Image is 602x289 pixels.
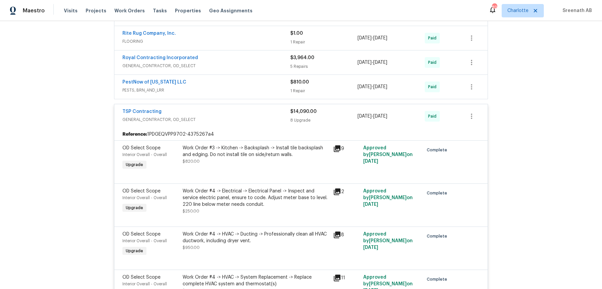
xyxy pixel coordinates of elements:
span: $810.00 [290,80,309,85]
span: Approved by [PERSON_NAME] on [363,189,413,207]
span: PESTS, BRN_AND_LRR [122,87,290,94]
a: Royal Contracting Incorporated [122,55,198,60]
span: Visits [64,7,78,14]
span: Geo Assignments [209,7,253,14]
div: Work Order #4 -> HVAC -> System Replacement -> Replace complete HVAC system and thermostat(s) [183,274,329,287]
div: 8 Upgrade [290,117,358,124]
span: FLOORING [122,38,290,45]
span: Approved by [PERSON_NAME] on [363,232,413,250]
span: Paid [428,59,439,66]
span: [DATE] [363,159,378,164]
span: [DATE] [373,60,387,65]
div: 11 [333,274,359,282]
span: Paid [428,35,439,41]
div: Work Order #3 -> Kitchen -> Backsplash -> Install tile backsplash and edging. Do not install tile... [183,145,329,158]
span: [DATE] [373,36,387,40]
span: $3,964.00 [290,55,314,60]
div: 1 Repair [290,39,358,45]
span: Interior Overall - Overall [122,196,167,200]
span: [DATE] [358,36,372,40]
b: Reference: [122,131,147,138]
span: $950.00 [183,246,200,250]
span: - [358,35,387,41]
span: - [358,113,387,120]
span: Interior Overall - Overall [122,239,167,243]
span: OD Select Scope [122,146,161,150]
span: Complete [427,190,450,196]
span: OD Select Scope [122,189,161,193]
span: [DATE] [363,202,378,207]
span: [DATE] [358,114,372,119]
span: $820.00 [183,159,200,163]
span: Complete [427,233,450,240]
span: Approved by [PERSON_NAME] on [363,146,413,164]
span: [DATE] [373,114,387,119]
span: Upgrade [123,161,146,168]
span: - [358,84,387,90]
span: OD Select Scope [122,275,161,280]
span: Sreenath AB [560,7,592,14]
span: $14,090.00 [290,109,317,114]
div: 2 [333,188,359,196]
span: Work Orders [114,7,145,14]
span: Complete [427,147,450,153]
span: Charlotte [507,7,528,14]
a: PestNow of [US_STATE] LLC [122,80,186,85]
span: $250.00 [183,209,199,213]
span: [DATE] [358,85,372,89]
div: 8 [333,231,359,239]
span: [DATE] [363,245,378,250]
div: 1 Repair [290,88,358,94]
span: Projects [86,7,106,14]
span: OD Select Scope [122,232,161,237]
span: - [358,59,387,66]
span: GENERAL_CONTRACTOR, OD_SELECT [122,62,290,69]
span: Upgrade [123,248,146,254]
span: Interior Overall - Overall [122,153,167,157]
span: Maestro [23,7,45,14]
div: 5 Repairs [290,63,358,70]
span: $1.00 [290,31,303,36]
span: Complete [427,276,450,283]
a: Rite Rug Company, Inc. [122,31,176,36]
div: 1PDGEQVPP9702-4375267a4 [114,128,488,140]
span: GENERAL_CONTRACTOR, OD_SELECT [122,116,290,123]
div: Work Order #4 -> HVAC -> Ducting -> Professionally clean all HVAC ductwork, including dryer vent. [183,231,329,244]
span: [DATE] [358,60,372,65]
div: 82 [492,4,497,11]
span: Paid [428,84,439,90]
div: Work Order #4 -> Electrical -> Electrical Panel -> Inspect and service electric panel, ensure to ... [183,188,329,208]
span: Properties [175,7,201,14]
span: Interior Overall - Overall [122,282,167,286]
span: Upgrade [123,204,146,211]
span: [DATE] [373,85,387,89]
div: 9 [333,145,359,153]
span: Tasks [153,8,167,13]
a: TSP Contracting [122,109,162,114]
span: Paid [428,113,439,120]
